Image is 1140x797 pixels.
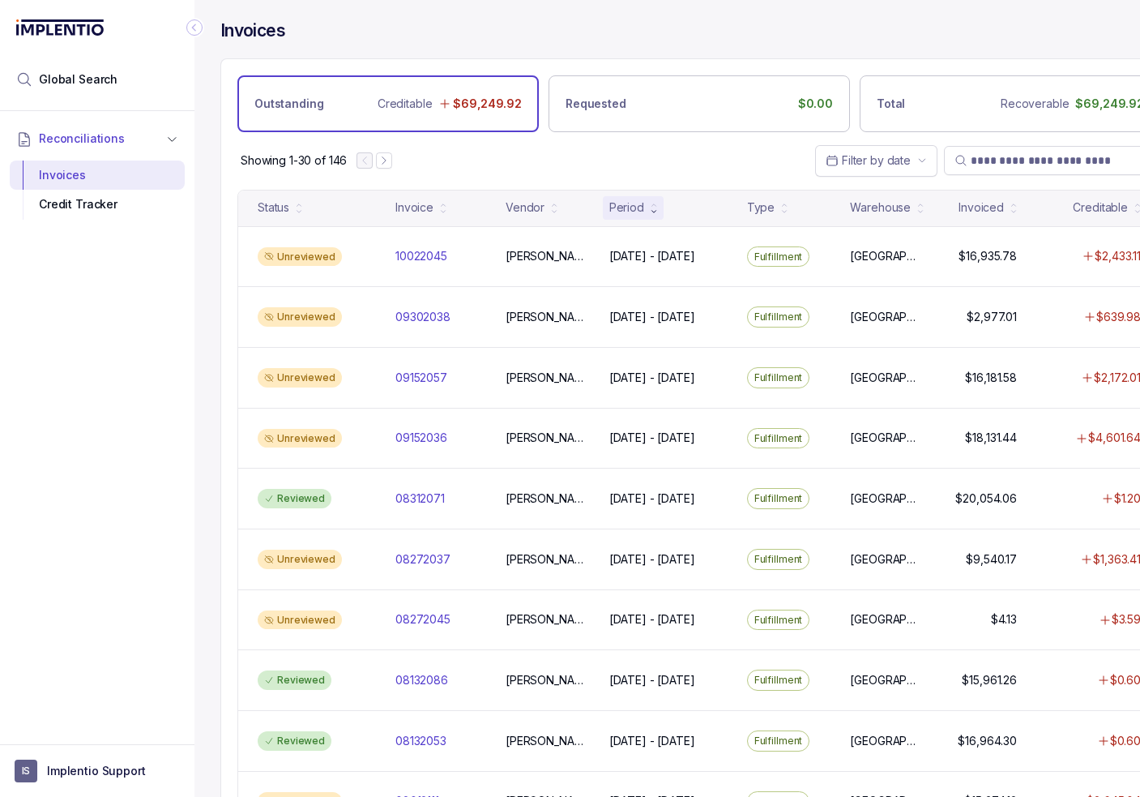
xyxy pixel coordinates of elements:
[965,430,1017,446] p: $18,131.44
[609,672,695,688] p: [DATE] - [DATE]
[877,96,905,112] p: Total
[39,131,125,147] span: Reconciliations
[15,760,180,782] button: User initialsImplentio Support
[850,309,921,325] p: [GEOGRAPHIC_DATA]
[965,370,1017,386] p: $16,181.58
[850,430,921,446] p: [GEOGRAPHIC_DATA]
[506,370,590,386] p: [PERSON_NAME]
[258,611,342,630] div: Unreviewed
[395,611,450,628] p: 08272045
[850,370,921,386] p: [GEOGRAPHIC_DATA]
[395,248,447,264] p: 10022045
[754,612,803,628] p: Fulfillment
[798,96,833,112] p: $0.00
[220,19,285,42] h4: Invoices
[241,152,347,169] div: Remaining page entries
[258,671,331,690] div: Reviewed
[258,368,342,388] div: Unreviewed
[1001,96,1069,112] p: Recoverable
[395,551,450,568] p: 08272037
[959,248,1017,264] p: $16,935.78
[241,152,347,169] p: Showing 1-30 of 146
[10,121,185,156] button: Reconciliations
[609,491,695,507] p: [DATE] - [DATE]
[959,199,1004,216] div: Invoiced
[609,370,695,386] p: [DATE] - [DATE]
[754,672,803,688] p: Fulfillment
[955,491,1017,507] p: $20,054.06
[395,733,446,749] p: 08132053
[506,733,590,749] p: [PERSON_NAME]
[23,190,172,219] div: Credit Tracker
[506,309,590,325] p: [PERSON_NAME]
[609,248,695,264] p: [DATE] - [DATE]
[754,431,803,447] p: Fulfillment
[47,763,146,779] p: Implentio Support
[609,309,695,325] p: [DATE] - [DATE]
[842,153,911,167] span: Filter by date
[506,611,590,628] p: [PERSON_NAME]
[258,199,289,216] div: Status
[609,551,695,568] p: [DATE] - [DATE]
[395,491,445,507] p: 08312071
[453,96,522,112] p: $69,249.92
[754,249,803,265] p: Fulfillment
[609,430,695,446] p: [DATE] - [DATE]
[850,611,921,628] p: [GEOGRAPHIC_DATA]
[506,430,590,446] p: [PERSON_NAME]
[395,309,450,325] p: 09302038
[39,71,117,88] span: Global Search
[850,733,921,749] p: [GEOGRAPHIC_DATA]
[609,733,695,749] p: [DATE] - [DATE]
[754,551,803,568] p: Fulfillment
[395,430,447,446] p: 09152036
[850,491,921,507] p: [GEOGRAPHIC_DATA]
[850,248,921,264] p: [GEOGRAPHIC_DATA]
[506,551,590,568] p: [PERSON_NAME]
[815,145,937,176] button: Date Range Picker
[395,672,448,688] p: 08132086
[754,491,803,507] p: Fulfillment
[609,199,644,216] div: Period
[506,491,590,507] p: [PERSON_NAME]
[850,199,911,216] div: Warehouse
[258,429,342,448] div: Unreviewed
[754,733,803,749] p: Fulfillment
[566,96,626,112] p: Requested
[376,152,392,169] button: Next Page
[609,611,695,628] p: [DATE] - [DATE]
[826,152,911,169] search: Date Range Picker
[966,551,1017,568] p: $9,540.17
[754,309,803,325] p: Fulfillment
[395,370,447,386] p: 09152057
[254,96,323,112] p: Outstanding
[258,307,342,327] div: Unreviewed
[258,550,342,569] div: Unreviewed
[850,672,921,688] p: [GEOGRAPHIC_DATA]
[23,161,172,190] div: Invoices
[850,551,921,568] p: [GEOGRAPHIC_DATA]
[1073,199,1128,216] div: Creditable
[10,157,185,223] div: Reconciliations
[754,370,803,386] p: Fulfillment
[506,248,590,264] p: [PERSON_NAME]
[967,309,1017,325] p: $2,977.01
[506,672,590,688] p: [PERSON_NAME]
[258,489,331,508] div: Reviewed
[185,18,204,37] div: Collapse Icon
[15,760,37,782] span: User initials
[747,199,775,216] div: Type
[991,611,1017,628] p: $4.13
[258,247,342,267] div: Unreviewed
[395,199,433,216] div: Invoice
[258,731,331,751] div: Reviewed
[506,199,544,216] div: Vendor
[962,672,1017,688] p: $15,961.26
[958,733,1017,749] p: $16,964.30
[378,96,433,112] p: Creditable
